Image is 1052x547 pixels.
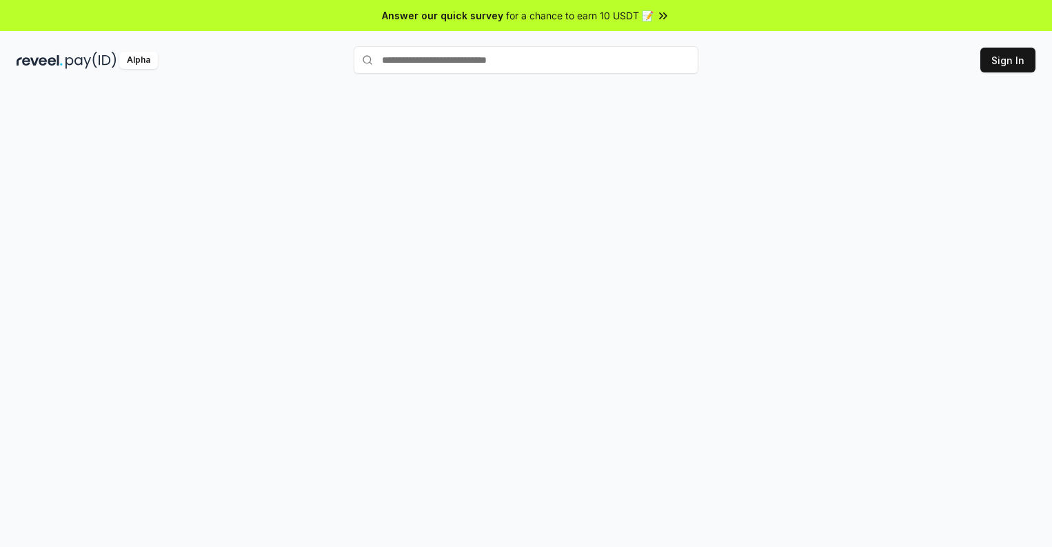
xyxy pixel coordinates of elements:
[506,8,654,23] span: for a chance to earn 10 USDT 📝
[65,52,117,69] img: pay_id
[17,52,63,69] img: reveel_dark
[119,52,158,69] div: Alpha
[980,48,1035,72] button: Sign In
[382,8,503,23] span: Answer our quick survey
